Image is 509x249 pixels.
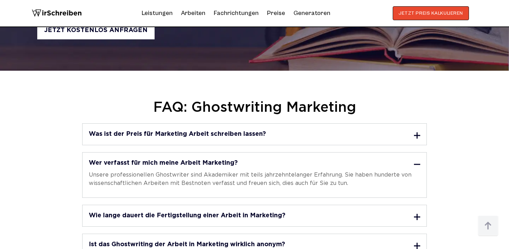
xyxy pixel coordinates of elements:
img: logo wirschreiben [32,6,82,20]
a: Generatoren [293,8,330,19]
img: button top [478,216,499,236]
h2: FAQ: Ghostwriting Marketing [37,100,472,116]
h3: Ist das Ghostwriting der Arbeit in Marketing wirklich anonym? [89,241,285,248]
a: Leistungen [142,8,173,19]
div: JETZT KOSTENLOS ANFRAGEN [37,22,155,39]
a: Fachrichtungen [214,8,259,19]
p: Unsere professionellen Ghostwriter sind Akademiker mit teils jahrzehntelanger Erfahrung. Sie habe... [89,171,417,188]
a: Preise [267,9,285,17]
h3: Was ist der Preis für Marketing Arbeit schreiben lassen? [89,131,266,137]
h3: Wer verfasst für mich meine Arbeit Marketing? [89,160,238,166]
h3: Wie lange dauert die Fertigstellung einer Arbeit in Marketing? [89,212,285,219]
a: Arbeiten [181,8,205,19]
button: JETZT PREIS KALKULIEREN [393,6,469,20]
